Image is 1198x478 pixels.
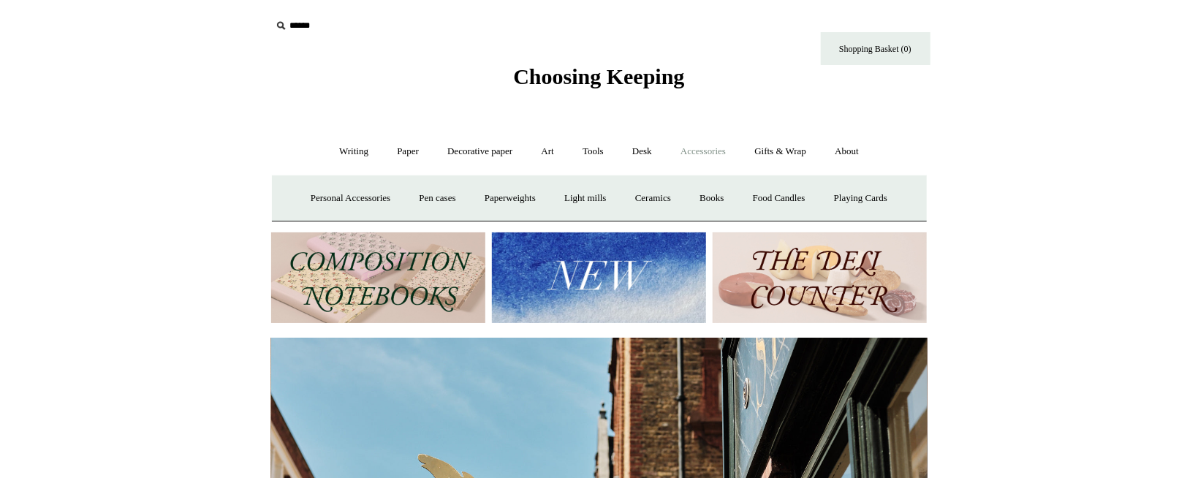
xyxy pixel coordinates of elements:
[713,232,927,324] img: The Deli Counter
[822,132,872,171] a: About
[821,179,901,218] a: Playing Cards
[622,179,684,218] a: Ceramics
[471,179,549,218] a: Paperweights
[326,132,382,171] a: Writing
[434,132,526,171] a: Decorative paper
[271,232,485,324] img: 202302 Composition ledgers.jpg__PID:69722ee6-fa44-49dd-a067-31375e5d54ec
[492,232,706,324] img: New.jpg__PID:f73bdf93-380a-4a35-bcfe-7823039498e1
[528,132,567,171] a: Art
[686,179,737,218] a: Books
[297,179,403,218] a: Personal Accessories
[406,179,469,218] a: Pen cases
[821,32,930,65] a: Shopping Basket (0)
[551,179,619,218] a: Light mills
[513,76,684,86] a: Choosing Keeping
[569,132,617,171] a: Tools
[667,132,739,171] a: Accessories
[513,64,684,88] span: Choosing Keeping
[741,132,819,171] a: Gifts & Wrap
[384,132,432,171] a: Paper
[619,132,665,171] a: Desk
[740,179,819,218] a: Food Candles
